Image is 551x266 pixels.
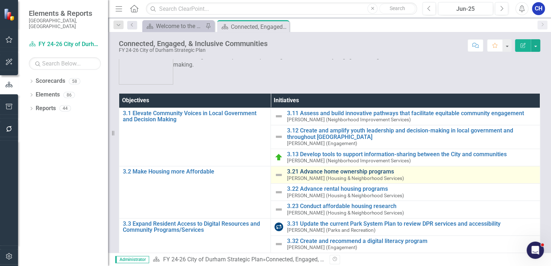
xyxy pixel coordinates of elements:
[163,256,263,263] a: FY 24-26 City of Durham Strategic Plan
[271,235,540,253] td: Double-Click to Edit Right Click for Context Menu
[123,110,267,123] a: 3.1 Elevate Community Voices in Local Government and Decision Making
[36,77,65,85] a: Scorecards
[287,158,411,163] small: [PERSON_NAME] (Neighborhood Improvement Services)
[36,91,60,99] a: Elements
[59,105,71,112] div: 44
[274,112,283,121] img: Not Defined
[527,242,544,259] iframe: Intercom live chat
[119,40,268,48] div: Connected, Engaged, & Inclusive Communities
[390,5,405,11] span: Search
[119,48,268,53] div: FY 24-26 City of Durham Strategic Plan
[287,117,411,122] small: [PERSON_NAME] (Neighborhood Improvement Services)
[271,218,540,235] td: Double-Click to Edit Right Click for Context Menu
[63,92,75,98] div: 86
[271,201,540,218] td: Double-Click to Edit Right Click for Context Menu
[532,2,545,15] button: CH
[287,186,536,192] a: 3.22 Advance rental housing programs
[29,40,101,49] a: FY 24-26 City of Durham Strategic Plan
[69,78,80,84] div: 58
[274,205,283,214] img: Not Defined
[153,256,324,264] div: »
[4,8,16,21] img: ClearPoint Strategy
[274,188,283,197] img: Not Defined
[271,166,540,184] td: Double-Click to Edit Right Click for Context Menu
[274,153,283,162] img: On Target
[274,171,283,179] img: Not Defined
[438,2,493,15] button: Jun-25
[231,22,287,31] div: Connected, Engaged, & Inclusive Communities
[274,240,283,248] img: Not Defined
[144,22,203,31] a: Welcome to the FY [DATE]-[DATE] Strategic Plan Landing Page!
[29,9,101,18] span: Elements & Reports
[287,210,404,216] small: [PERSON_NAME] (Housing & Neighborhood Services)
[36,104,56,113] a: Reports
[287,203,536,209] a: 3.23 Conduct affordable housing research
[287,168,536,175] a: 3.21 Advance home ownership programs
[287,151,536,158] a: 3.13 Develop tools to support information-sharing between the City and communities
[119,166,271,218] td: Double-Click to Edit Right Click for Context Menu
[379,4,415,14] button: Search
[123,168,267,175] a: 3.2 Make Housing more Affordable
[119,108,271,166] td: Double-Click to Edit Right Click for Context Menu
[287,227,375,233] small: [PERSON_NAME] (Parks and Recreation)
[287,221,536,227] a: 3.31 Update the current Park System Plan to review DPR services and accessibility
[271,125,540,149] td: Double-Click to Edit Right Click for Context Menu
[271,184,540,201] td: Double-Click to Edit Right Click for Context Menu
[287,176,404,181] small: [PERSON_NAME] (Housing & Neighborhood Services)
[274,132,283,141] img: Not Defined
[271,108,540,125] td: Double-Click to Edit Right Click for Context Menu
[115,256,149,263] span: Administrator
[287,193,404,198] small: [PERSON_NAME] (Housing & Neighborhood Services)
[287,141,357,146] small: [PERSON_NAME] (Engagement)
[29,57,101,70] input: Search Below...
[29,18,101,30] small: [GEOGRAPHIC_DATA], [GEOGRAPHIC_DATA]
[287,245,357,250] small: [PERSON_NAME] (Engagement)
[287,127,536,140] a: 3.12 Create and amplify youth leadership and decision-making in local government and throughout [...
[146,3,417,15] input: Search ClearPoint...
[271,149,540,166] td: Double-Click to Edit Right Click for Context Menu
[287,110,536,117] a: 3.11 Assess and build innovative pathways that facilitate equitable community engagement
[274,222,283,231] img: Complete/Ongoing
[123,221,267,233] a: 3.3 Expand Resident Access to Digital Resources and Community Programs/Services
[265,256,382,263] div: Connected, Engaged, & Inclusive Communities
[287,238,536,244] a: 3.32 Create and recommend a digital literacy program
[440,5,490,13] div: Jun-25
[156,22,203,31] div: Welcome to the FY [DATE]-[DATE] Strategic Plan Landing Page!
